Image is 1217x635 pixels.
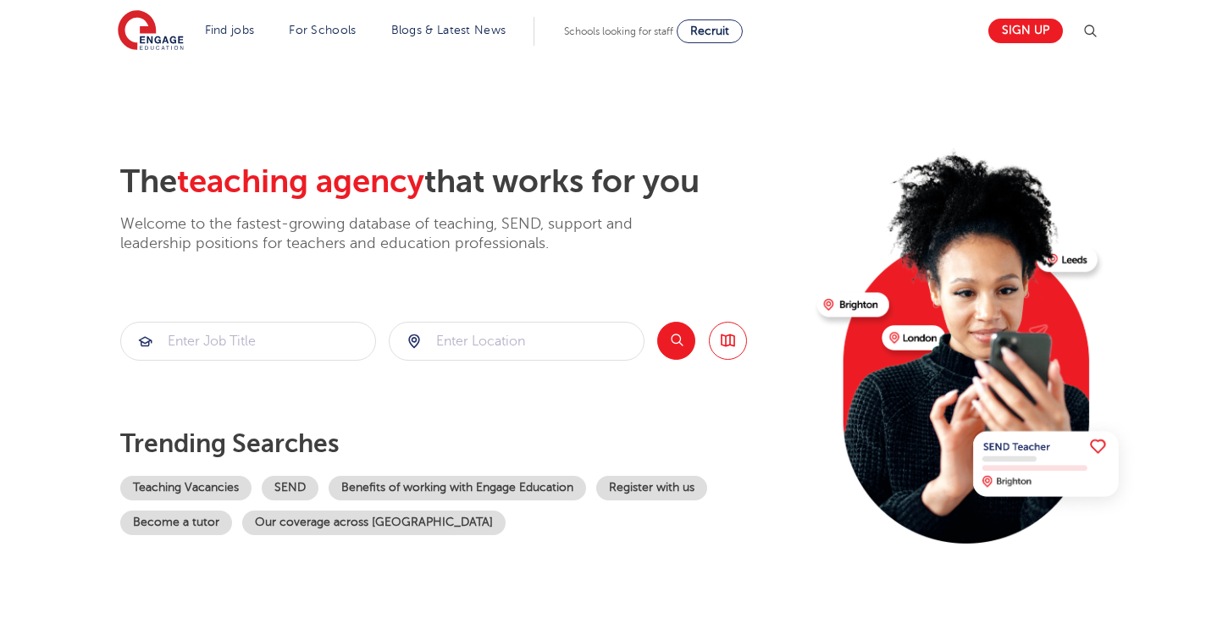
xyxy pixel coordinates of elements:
[596,476,707,500] a: Register with us
[242,511,506,535] a: Our coverage across [GEOGRAPHIC_DATA]
[262,476,318,500] a: SEND
[289,24,356,36] a: For Schools
[120,163,804,202] h2: The that works for you
[564,25,673,37] span: Schools looking for staff
[118,10,184,52] img: Engage Education
[677,19,743,43] a: Recruit
[690,25,729,37] span: Recruit
[121,323,375,360] input: Submit
[205,24,255,36] a: Find jobs
[329,476,586,500] a: Benefits of working with Engage Education
[657,322,695,360] button: Search
[390,323,644,360] input: Submit
[120,511,232,535] a: Become a tutor
[391,24,506,36] a: Blogs & Latest News
[177,163,424,200] span: teaching agency
[988,19,1063,43] a: Sign up
[389,322,644,361] div: Submit
[120,214,679,254] p: Welcome to the fastest-growing database of teaching, SEND, support and leadership positions for t...
[120,322,376,361] div: Submit
[120,428,804,459] p: Trending searches
[120,476,252,500] a: Teaching Vacancies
